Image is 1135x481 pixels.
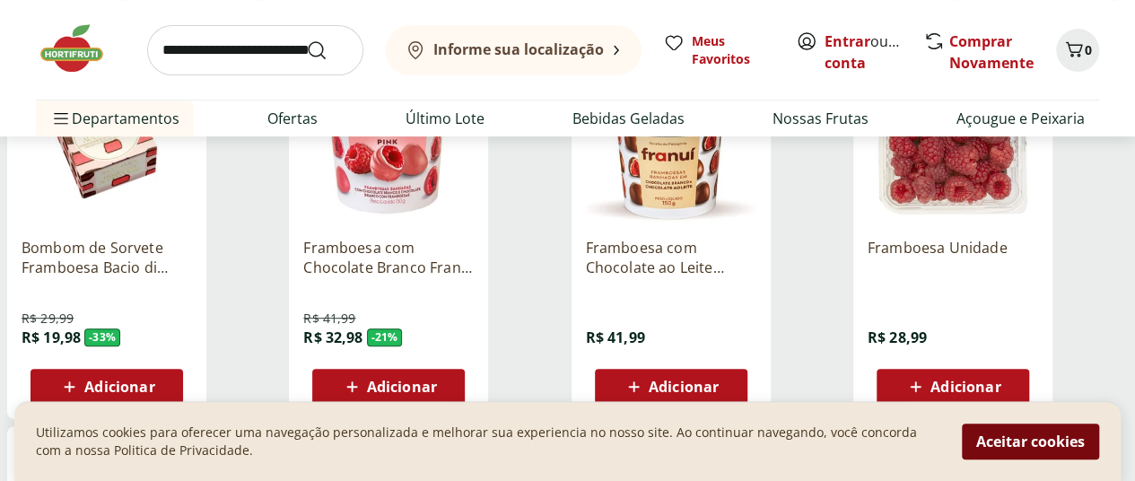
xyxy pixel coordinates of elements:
a: Framboesa com Chocolate ao Leite Franuí 150g [586,238,756,277]
span: Adicionar [367,380,437,394]
p: Utilizamos cookies para oferecer uma navegação personalizada e melhorar sua experiencia no nosso ... [36,424,940,459]
button: Submit Search [306,39,349,61]
a: Framboesa Unidade [868,238,1038,277]
button: Adicionar [595,369,747,405]
a: Criar conta [825,31,923,73]
span: R$ 28,99 [868,328,927,347]
a: Framboesa com Chocolate Branco Franuí Pink 150g [303,238,474,277]
span: Departamentos [50,97,179,140]
img: Framboesa com Chocolate ao Leite Franuí 150g [586,53,756,223]
a: Bombom de Sorvete Framboesa Bacio di Latte caixa 90g [22,238,192,277]
button: Carrinho [1056,29,1099,72]
a: Nossas Frutas [773,108,869,129]
span: Adicionar [930,380,1000,394]
span: R$ 29,99 [22,310,74,328]
a: Entrar [825,31,870,51]
img: Framboesa com Chocolate Branco Franuí Pink 150g [303,53,474,223]
b: Informe sua localização [433,39,604,59]
span: Meus Favoritos [692,32,774,68]
img: Bombom de Sorvete Framboesa Bacio di Latte caixa 90g [22,53,192,223]
span: ou [825,31,904,74]
button: Aceitar cookies [962,424,1099,459]
a: Comprar Novamente [949,31,1034,73]
span: R$ 32,98 [303,328,362,347]
span: - 33 % [84,328,120,346]
img: Hortifruti [36,22,126,75]
a: Último Lote [406,108,485,129]
a: Açougue e Peixaria [956,108,1085,129]
button: Adicionar [877,369,1029,405]
button: Informe sua localização [385,25,642,75]
input: search [147,25,363,75]
span: R$ 41,99 [586,328,645,347]
button: Adicionar [312,369,465,405]
a: Ofertas [267,108,318,129]
span: Adicionar [84,380,154,394]
span: R$ 41,99 [303,310,355,328]
img: Framboesa Unidade [868,53,1038,223]
a: Bebidas Geladas [572,108,685,129]
a: Meus Favoritos [663,32,774,68]
span: R$ 19,98 [22,328,81,347]
button: Adicionar [31,369,183,405]
span: Adicionar [649,380,719,394]
span: 0 [1085,41,1092,58]
button: Menu [50,97,72,140]
span: - 21 % [367,328,403,346]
